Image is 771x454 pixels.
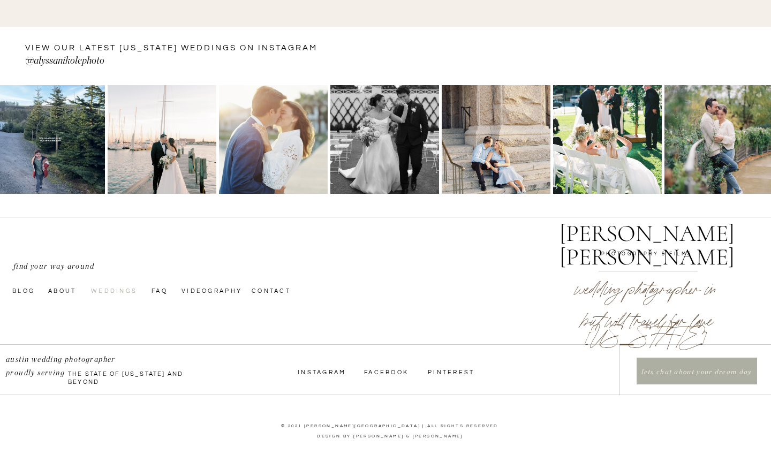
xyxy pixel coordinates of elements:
a: Blog [12,286,46,294]
a: Facebook [364,367,412,376]
p: austin wedding photographer proudly serving [6,353,141,367]
p: find your way around [13,260,123,269]
p: © 2021 [PERSON_NAME][GEOGRAPHIC_DATA] | ALL RIGHTS RESERVED [237,422,543,429]
a: VIEW OUR LATEST [US_STATE] WEDDINGS ON instagram — [25,42,321,55]
a: Weddings [91,286,141,294]
a: Design by [PERSON_NAME] & [PERSON_NAME] [304,433,476,444]
h2: wedding photographer in [US_STATE] [526,266,765,334]
img: Happy anniversary Annie & Cole!! Truly such a magical day filled with so much joy and love!! 💕 [330,85,439,194]
img: Kendall & Ryan 😍😍 these two are so stinking cute!! Can’t wait for their wedding day with @kaileer... [442,85,550,194]
a: About [48,286,85,294]
a: faq [152,286,169,294]
a: Pinterest [428,367,478,376]
img: Can’t wait to get these two married tomorrow with @avenueievents Kicking off this year with some ... [219,85,328,194]
a: videography [182,286,241,294]
p: the state of [US_STATE] and beyond [68,370,200,380]
img: Ordered an album for these two beautiful humans so of course I’ve been looking back on this stunn... [553,85,662,194]
a: lets chat about your dream day [638,367,755,379]
img: Gallery delivered and I’m absolutely obsessed with these two!! I had a hard time picking favorite... [108,85,216,194]
p: but will travel for love [576,298,719,344]
a: InstagraM [298,367,346,376]
a: Contact [252,286,306,294]
a: [PERSON_NAME] [PERSON_NAME] [553,222,741,251]
a: @alyssanikolephoto [25,54,267,71]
